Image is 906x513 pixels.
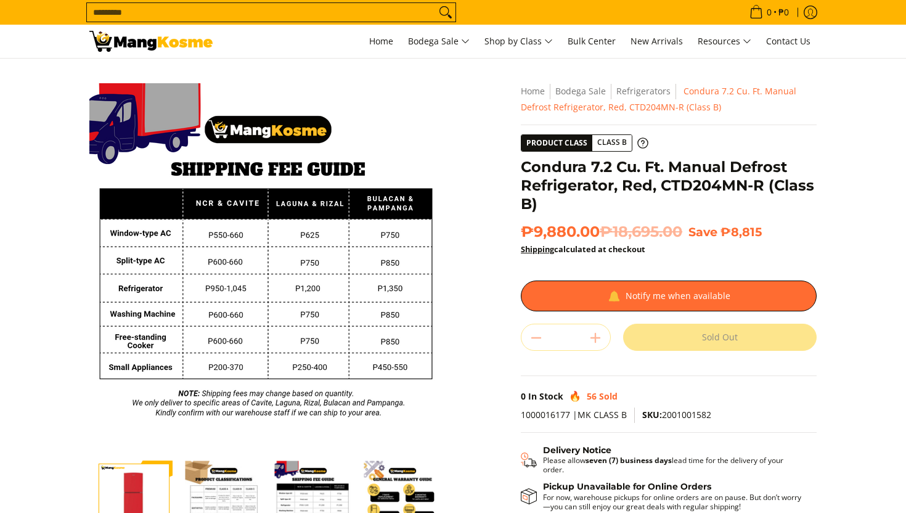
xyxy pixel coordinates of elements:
span: 0 [765,8,773,17]
a: Product Class Class B [521,134,648,152]
span: 1000016177 |MK CLASS B [521,409,627,421]
span: 56 [587,390,597,402]
span: ₱9,880.00 [521,223,682,241]
span: Resources [698,34,751,49]
a: Refrigerators [616,85,671,97]
span: 2001001582 [642,409,711,421]
a: New Arrivals [624,25,689,58]
a: Resources [692,25,757,58]
span: Home [369,35,393,47]
span: Shop by Class [484,34,553,49]
nav: Main Menu [225,25,817,58]
del: ₱18,695.00 [600,223,682,241]
span: ₱0 [777,8,791,17]
h1: Condura 7.2 Cu. Ft. Manual Defrost Refrigerator, Red, CTD204MN-R (Class B) [521,158,817,213]
span: Sold [599,390,618,402]
span: Bodega Sale [408,34,470,49]
span: In Stock [528,390,563,402]
strong: Delivery Notice [543,445,611,456]
a: Bulk Center [561,25,622,58]
span: ₱8,815 [720,224,762,239]
a: Bodega Sale [402,25,476,58]
a: Home [363,25,399,58]
button: Shipping & Delivery [521,445,804,475]
a: Home [521,85,545,97]
p: Please allow lead time for the delivery of your order. [543,456,804,474]
button: Search [436,3,455,22]
strong: Pickup Unavailable for Online Orders [543,481,711,492]
strong: calculated at checkout [521,244,645,255]
span: New Arrivals [631,35,683,47]
span: • [746,6,793,19]
a: Contact Us [760,25,817,58]
img: Condura 7.2 Cu. Ft. Manual Defrost Refrigerator, Red, CTD204MN-R (Clas | Mang Kosme [89,31,213,52]
p: For now, warehouse pickups for online orders are on pause. But don’t worry—you can still enjoy ou... [543,493,804,511]
a: Shipping [521,244,554,255]
span: Bulk Center [568,35,616,47]
span: Save [688,224,717,239]
a: Shop by Class [478,25,559,58]
span: Contact Us [766,35,810,47]
strong: seven (7) business days [586,455,672,466]
img: mang-kosme-shipping-fee-guide-infographic [89,83,447,441]
span: 0 [521,390,526,402]
span: Class B [592,135,632,150]
span: Condura 7.2 Cu. Ft. Manual Defrost Refrigerator, Red, CTD204MN-R (Class B) [521,85,796,113]
span: SKU: [642,409,662,421]
nav: Breadcrumbs [521,83,817,115]
a: Bodega Sale [555,85,606,97]
span: Product Class [521,135,592,151]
